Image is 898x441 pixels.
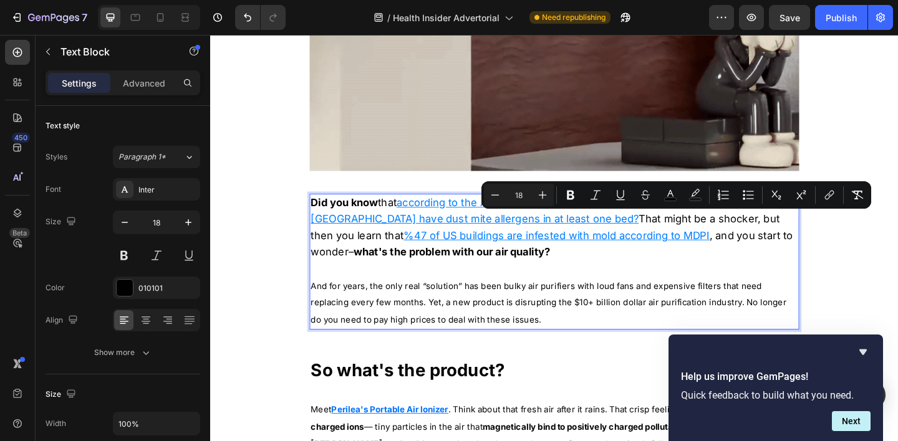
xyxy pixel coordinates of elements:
[132,402,259,414] u: Perilea's Portable Air Ionizer
[109,268,627,316] span: And for years, the only real “solution” has been bulky air purifiers with loud fans and expensive...
[46,120,80,131] div: Text style
[94,346,152,359] div: Show more
[46,151,67,163] div: Styles
[542,12,606,23] span: Need republishing
[5,5,93,30] button: 7
[9,228,30,238] div: Beta
[109,402,132,414] span: Meet
[235,5,286,30] div: Undo/Redo
[856,344,871,359] button: Hide survey
[46,312,80,329] div: Align
[826,11,857,24] div: Publish
[132,401,259,414] a: Perilea's Portable Air Ionizer
[681,369,871,384] h2: Help us improve GemPages!
[113,146,200,168] button: Paragraph 1*
[12,133,30,143] div: 450
[393,11,500,24] span: Health Insider Advertorial
[387,11,390,24] span: /
[46,418,66,429] div: Width
[138,184,197,196] div: Inter
[62,77,97,90] p: Settings
[832,411,871,431] button: Next question
[460,194,466,207] u: ?
[60,44,167,59] p: Text Block
[82,10,87,25] p: 7
[815,5,867,30] button: Publish
[46,386,79,403] div: Size
[46,282,65,293] div: Color
[118,151,166,163] span: Paragraph 1*
[46,184,61,195] div: Font
[108,352,640,379] h2: So what's the product?
[210,35,898,441] iframe: Design area
[46,341,200,364] button: Show more
[780,12,800,23] span: Save
[113,412,200,435] input: Auto
[681,344,871,431] div: Help us improve GemPages!
[769,5,810,30] button: Save
[138,283,197,294] div: 010101
[46,214,79,230] div: Size
[123,77,165,90] p: Advanced
[481,181,871,209] div: Editor contextual toolbar
[156,230,370,243] strong: what's the problem with our air quality?
[109,402,613,432] strong: negatively charged ions
[681,389,871,401] p: Quick feedback to build what you need.
[210,212,543,225] a: %47 of US buildings are infested with mold according to MDPI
